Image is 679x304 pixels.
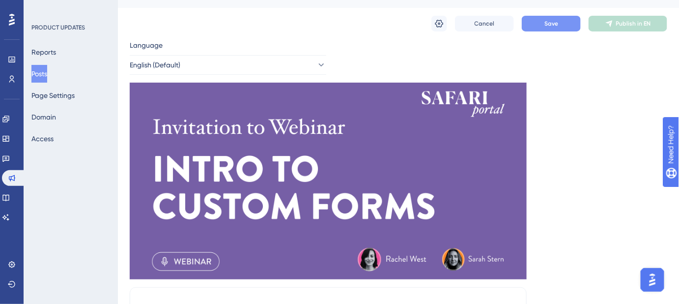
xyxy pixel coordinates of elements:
[589,16,667,31] button: Publish in EN
[31,65,47,83] button: Posts
[455,16,514,31] button: Cancel
[130,55,326,75] button: English (Default)
[31,108,56,126] button: Domain
[31,43,56,61] button: Reports
[23,2,61,14] span: Need Help?
[475,20,495,28] span: Cancel
[31,130,54,148] button: Access
[638,265,667,295] iframe: UserGuiding AI Assistant Launcher
[544,20,558,28] span: Save
[130,39,163,51] span: Language
[31,24,85,31] div: PRODUCT UPDATES
[130,83,527,279] img: file-1756747600795.png
[31,87,75,104] button: Page Settings
[616,20,651,28] span: Publish in EN
[130,59,180,71] span: English (Default)
[522,16,581,31] button: Save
